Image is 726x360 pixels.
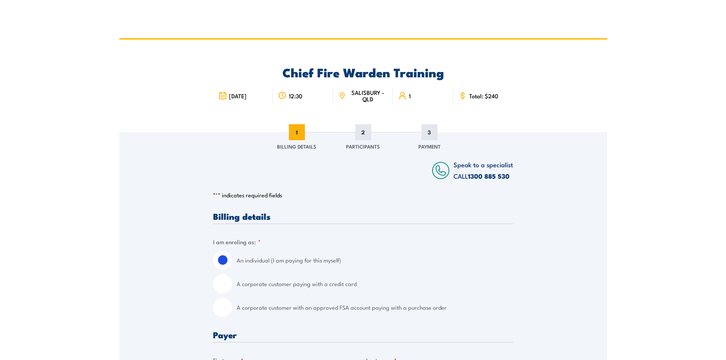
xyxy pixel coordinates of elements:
span: [DATE] [229,93,247,99]
span: 12:30 [289,93,302,99]
span: Participants [346,142,380,150]
h3: Billing details [213,212,513,221]
label: A corporate customer with an approved FSA account paying with a purchase order [237,298,513,317]
span: 3 [421,124,438,140]
span: Billing Details [277,142,316,150]
label: An individual (I am paying for this myself) [237,251,513,270]
p: " " indicates required fields [213,191,513,199]
span: 1 [289,124,305,140]
label: A corporate customer paying with a credit card [237,274,513,293]
span: 1 [409,93,411,99]
span: Speak to a specialist CALL [454,160,513,181]
span: Payment [418,142,441,150]
h3: Payer [213,330,513,339]
span: Total: $240 [469,93,498,99]
span: SALISBURY - QLD [348,89,388,102]
a: 1300 885 530 [468,171,510,181]
span: 2 [355,124,371,140]
legend: I am enroling as: [213,237,261,246]
h2: Chief Fire Warden Training [213,67,513,77]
